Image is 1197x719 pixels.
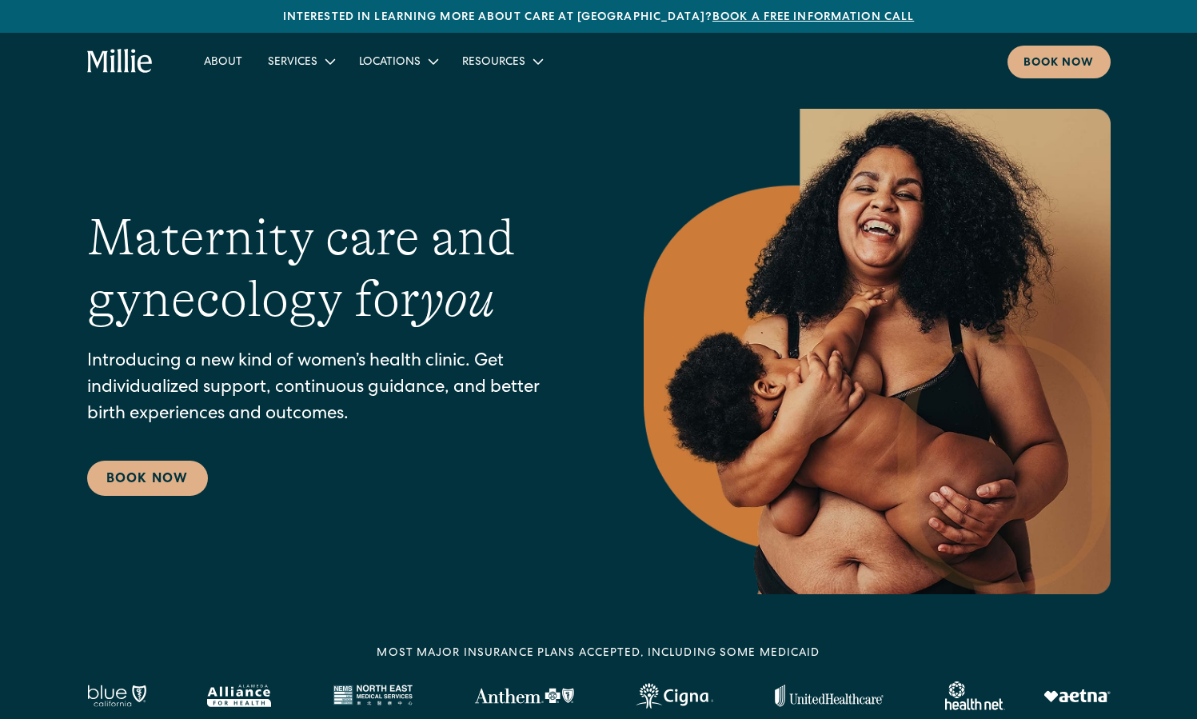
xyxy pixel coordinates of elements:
[1043,689,1111,702] img: Aetna logo
[449,48,554,74] div: Resources
[1023,55,1095,72] div: Book now
[87,207,580,330] h1: Maternity care and gynecology for
[712,12,914,23] a: Book a free information call
[1007,46,1111,78] a: Book now
[644,109,1111,594] img: Smiling mother with her baby in arms, celebrating body positivity and the nurturing bond of postp...
[87,350,580,429] p: Introducing a new kind of women’s health clinic. Get individualized support, continuous guidance,...
[191,48,255,74] a: About
[359,54,421,71] div: Locations
[945,681,1005,710] img: Healthnet logo
[87,49,154,74] a: home
[636,683,713,709] img: Cigna logo
[268,54,317,71] div: Services
[775,685,884,707] img: United Healthcare logo
[87,685,146,707] img: Blue California logo
[462,54,525,71] div: Resources
[474,688,574,704] img: Anthem Logo
[377,645,820,662] div: MOST MAJOR INSURANCE PLANS ACCEPTED, INCLUDING some MEDICAID
[255,48,346,74] div: Services
[333,685,413,707] img: North East Medical Services logo
[87,461,208,496] a: Book Now
[346,48,449,74] div: Locations
[420,270,495,328] em: you
[207,685,270,707] img: Alameda Alliance logo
